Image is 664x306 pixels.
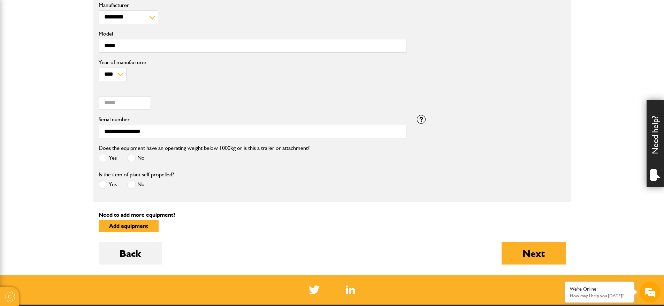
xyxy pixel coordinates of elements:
div: We're Online! [570,286,629,292]
button: Back [99,242,162,265]
p: Need to add more equipment? [99,212,566,218]
img: Twitter [309,285,320,294]
label: Year of manufacturer [99,60,406,65]
label: Does the equipment have an operating weight below 1000kg or is this a trailer or attachment? [99,145,310,151]
p: How may I help you today? [570,293,629,298]
button: Next [502,242,566,265]
label: Manufacturer [99,2,406,8]
label: Serial number [99,117,406,122]
label: No [127,154,145,162]
button: Add equipment [99,220,159,232]
label: Is the item of plant self-propelled? [99,172,174,177]
label: Yes [99,180,117,189]
input: Enter your last name [9,64,127,80]
div: Minimize live chat window [114,3,131,20]
a: LinkedIn [346,285,355,294]
label: Yes [99,154,117,162]
label: Model [99,31,406,37]
div: Chat with us now [36,39,117,48]
em: Start Chat [95,215,127,224]
textarea: Type your message and hit 'Enter' [9,126,127,209]
label: No [127,180,145,189]
input: Enter your email address [9,85,127,100]
img: d_20077148190_company_1631870298795_20077148190 [12,39,29,48]
input: Enter your phone number [9,106,127,121]
img: Linked In [346,285,355,294]
div: Need help? [647,100,664,187]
